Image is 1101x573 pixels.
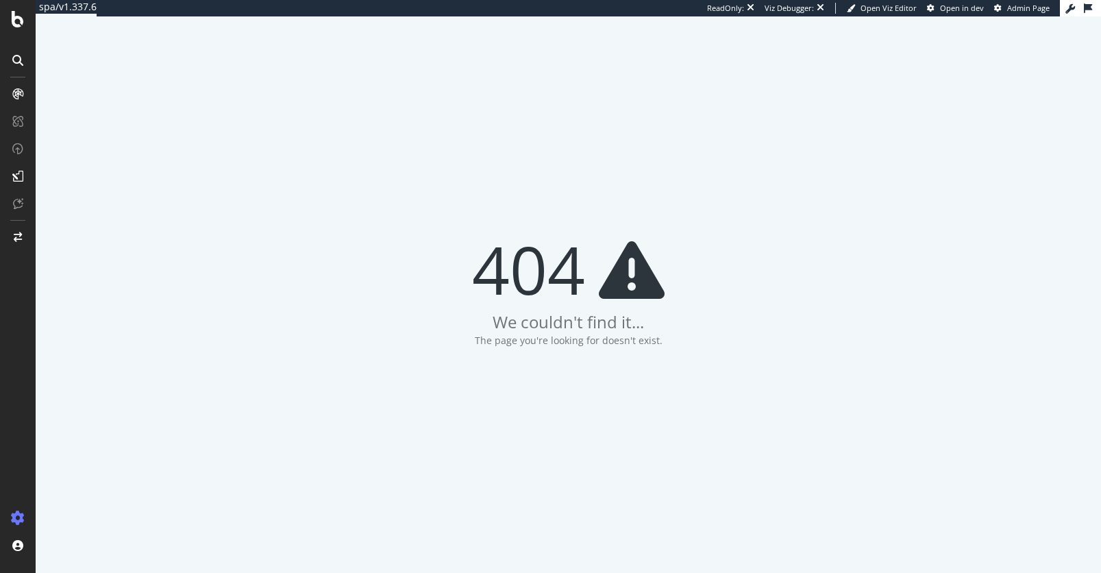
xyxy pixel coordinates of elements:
[994,3,1050,14] a: Admin Page
[940,3,984,13] span: Open in dev
[493,310,644,334] div: We couldn't find it...
[765,3,814,14] div: Viz Debugger:
[847,3,917,14] a: Open Viz Editor
[1007,3,1050,13] span: Admin Page
[861,3,917,13] span: Open Viz Editor
[707,3,744,14] div: ReadOnly:
[472,235,665,304] div: 404
[927,3,984,14] a: Open in dev
[475,334,663,348] div: The page you're looking for doesn't exist.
